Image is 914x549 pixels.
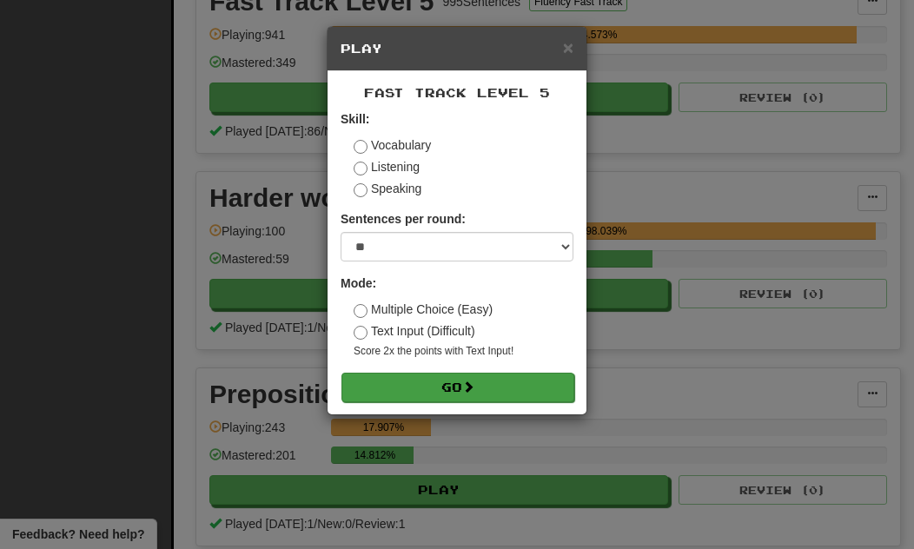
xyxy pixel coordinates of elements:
[354,183,368,197] input: Speaking
[341,210,466,228] label: Sentences per round:
[563,37,573,57] span: ×
[354,180,421,197] label: Speaking
[354,326,368,340] input: Text Input (Difficult)
[341,112,369,126] strong: Skill:
[354,162,368,175] input: Listening
[563,38,573,56] button: Close
[341,276,376,290] strong: Mode:
[354,136,431,154] label: Vocabulary
[354,140,368,154] input: Vocabulary
[354,344,573,359] small: Score 2x the points with Text Input !
[341,373,574,402] button: Go
[341,40,573,57] h5: Play
[364,85,550,100] span: Fast Track Level 5
[354,301,493,318] label: Multiple Choice (Easy)
[354,322,475,340] label: Text Input (Difficult)
[354,158,420,175] label: Listening
[354,304,368,318] input: Multiple Choice (Easy)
